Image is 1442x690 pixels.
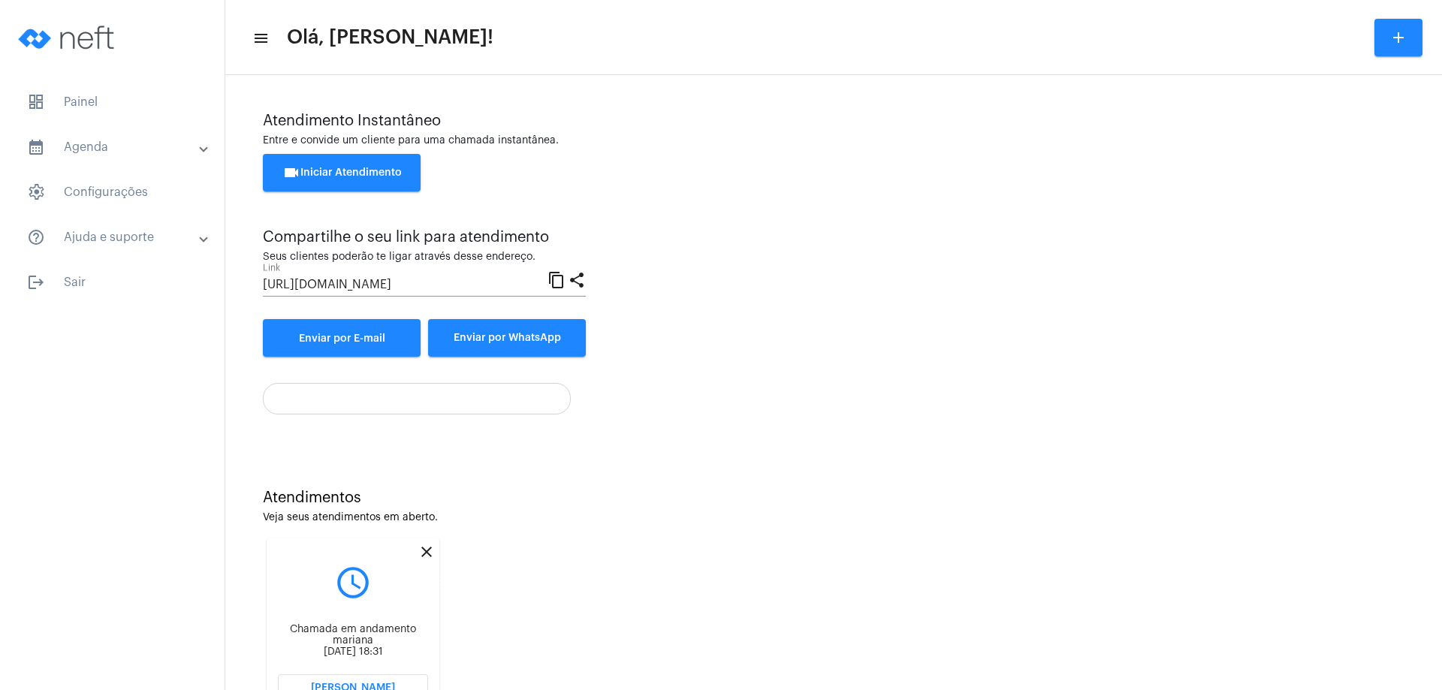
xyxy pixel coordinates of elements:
[428,319,586,357] button: Enviar por WhatsApp
[9,129,225,165] mat-expansion-panel-header: sidenav iconAgenda
[548,270,566,288] mat-icon: content_copy
[282,167,402,178] span: Iniciar Atendimento
[9,219,225,255] mat-expansion-panel-header: sidenav iconAjuda e suporte
[27,183,45,201] span: sidenav icon
[12,8,125,68] img: logo-neft-novo-2.png
[263,113,1404,129] div: Atendimento Instantâneo
[278,564,428,601] mat-icon: query_builder
[282,164,300,182] mat-icon: videocam
[15,264,210,300] span: Sair
[278,646,428,658] div: [DATE] 18:31
[27,93,45,111] span: sidenav icon
[263,319,421,357] a: Enviar por E-mail
[382,574,474,592] div: Encerrar Atendimento
[278,635,428,646] div: mariana
[252,29,267,47] mat-icon: sidenav icon
[263,490,1404,506] div: Atendimentos
[263,512,1404,523] div: Veja seus atendimentos em aberto.
[15,84,210,120] span: Painel
[27,228,201,246] mat-panel-title: Ajuda e suporte
[27,138,201,156] mat-panel-title: Agenda
[27,138,45,156] mat-icon: sidenav icon
[299,333,385,344] span: Enviar por E-mail
[27,273,45,291] mat-icon: sidenav icon
[278,624,428,635] div: Chamada em andamento
[568,270,586,288] mat-icon: share
[1389,29,1407,47] mat-icon: add
[454,333,561,343] span: Enviar por WhatsApp
[263,229,586,246] div: Compartilhe o seu link para atendimento
[418,543,436,561] mat-icon: close
[263,135,1404,146] div: Entre e convide um cliente para uma chamada instantânea.
[27,228,45,246] mat-icon: sidenav icon
[263,252,586,263] div: Seus clientes poderão te ligar através desse endereço.
[287,26,493,50] span: Olá, [PERSON_NAME]!
[263,154,421,191] button: Iniciar Atendimento
[15,174,210,210] span: Configurações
